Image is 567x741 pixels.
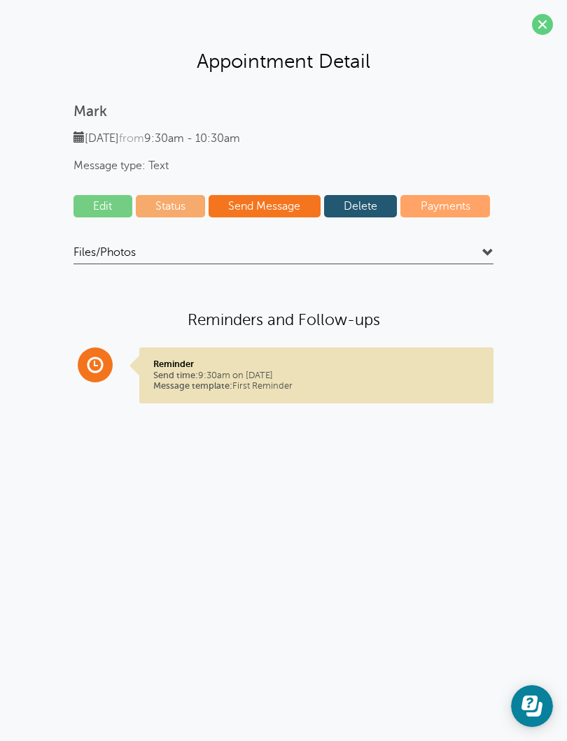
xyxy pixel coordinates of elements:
[209,195,321,217] a: Send Message
[153,381,232,391] span: Message template:
[136,195,206,217] a: Status
[73,195,132,217] a: Edit
[119,132,144,145] span: from
[73,103,493,120] p: Mark
[511,685,553,727] iframe: Resource center
[324,195,398,217] a: Delete
[73,310,493,330] h4: Reminders and Follow-ups
[73,159,493,173] span: Message type: Text
[153,359,479,391] p: 9:30am on [DATE] First Reminder
[73,132,240,145] span: [DATE] 9:30am - 10:30am
[73,245,136,259] span: Files/Photos
[153,359,194,369] strong: Reminder
[14,49,553,73] h2: Appointment Detail
[400,195,490,217] a: Payments
[153,370,198,380] span: Send time:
